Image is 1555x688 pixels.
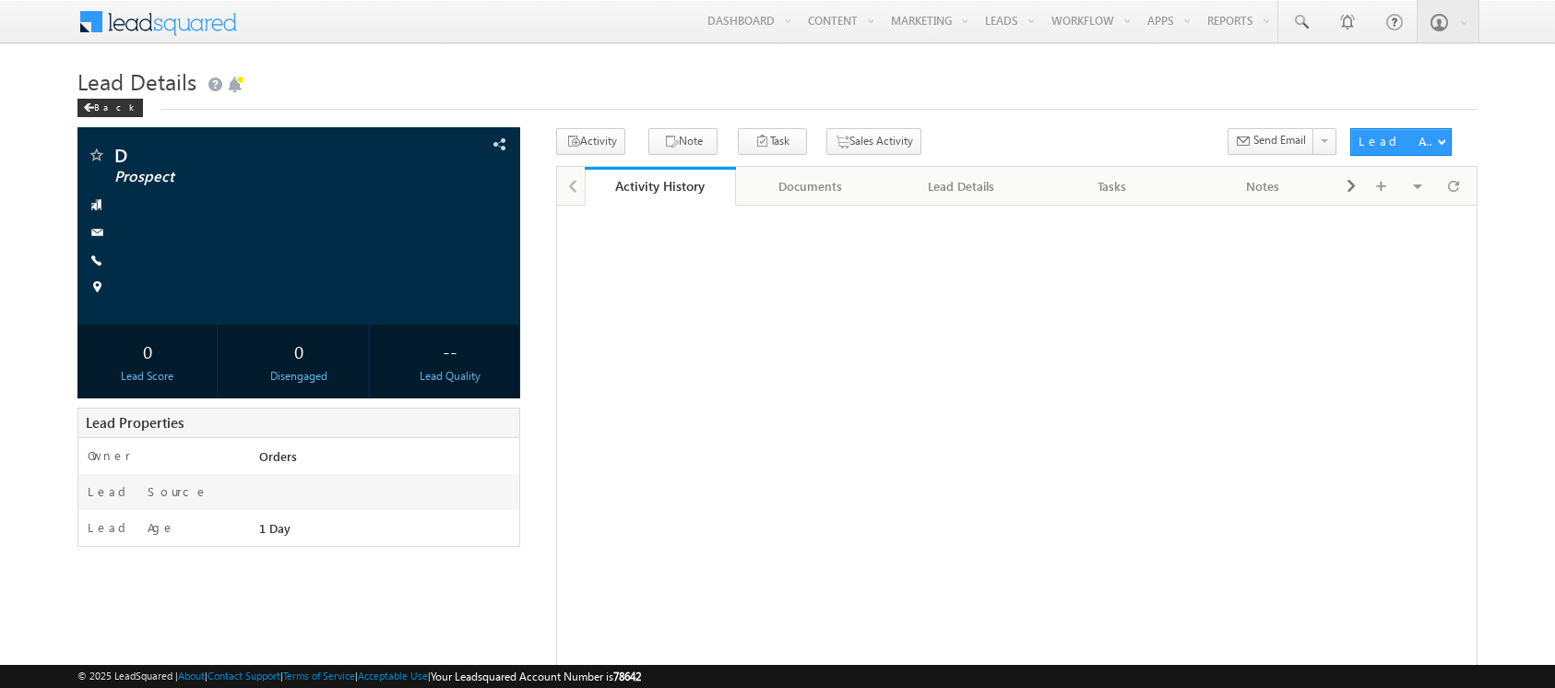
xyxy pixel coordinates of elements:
div: Documents [751,175,871,197]
button: Lead Actions [1350,128,1452,156]
a: Tasks [1038,167,1189,206]
button: Sales Activity [826,128,921,155]
span: © 2025 LeadSquared | | | | | [77,668,641,685]
div: Lead Details [901,175,1021,197]
label: Lead Age [88,519,175,536]
div: 0 [82,334,212,368]
span: 78642 [613,670,641,683]
div: Lead Score [82,368,212,385]
a: Activity History [585,167,736,206]
button: Note [648,128,718,155]
a: About [178,670,205,682]
a: Back [77,98,152,113]
span: Prospect [114,168,390,186]
div: 1 Day [255,519,519,545]
a: Documents [736,167,887,206]
div: Tasks [1052,175,1172,197]
div: Back [77,99,143,117]
button: Activity [556,128,625,155]
div: Lead Actions [1359,133,1437,149]
div: Lead Quality [385,368,515,385]
a: Contact Support [208,670,280,682]
div: Notes [1203,175,1323,197]
div: Disengaged [233,368,363,385]
button: Send Email [1228,128,1314,155]
a: Acceptable Use [358,670,428,682]
button: Task [738,128,807,155]
div: 0 [233,334,363,368]
a: Notes [1188,167,1339,206]
a: Lead Details [886,167,1038,206]
span: Your Leadsquared Account Number is [431,670,641,683]
div: Activity History [599,177,722,195]
label: Lead Source [88,483,208,500]
span: D [114,146,390,164]
span: Orders [259,448,297,464]
a: Terms of Service [283,670,355,682]
span: Lead Properties [86,413,184,432]
label: Owner [88,447,131,464]
div: -- [385,334,515,368]
span: Lead Details [77,66,196,96]
span: Send Email [1253,132,1306,148]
